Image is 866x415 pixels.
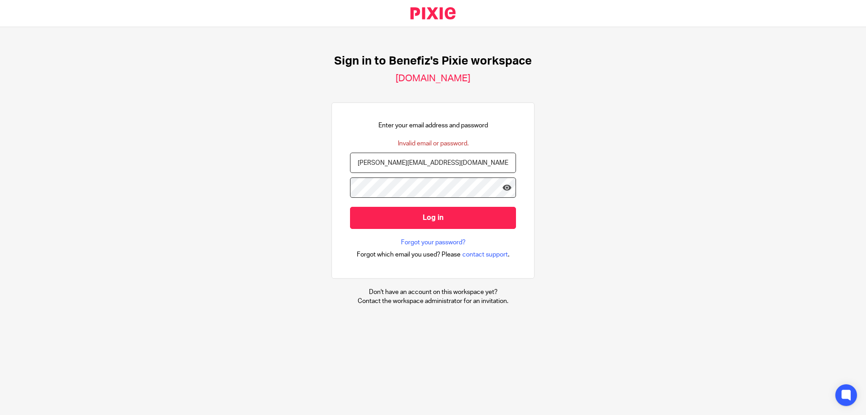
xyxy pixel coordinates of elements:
input: Log in [350,207,516,229]
h2: [DOMAIN_NAME] [396,73,470,84]
span: contact support [462,250,508,259]
span: Forgot which email you used? Please [357,250,461,259]
a: Forgot your password? [401,238,465,247]
input: name@example.com [350,153,516,173]
p: Don't have an account on this workspace yet? [358,288,508,297]
div: . [357,249,510,260]
p: Contact the workspace administrator for an invitation. [358,297,508,306]
h1: Sign in to Benefiz's Pixie workspace [334,54,532,68]
div: Invalid email or password. [398,139,469,148]
p: Enter your email address and password [378,121,488,130]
